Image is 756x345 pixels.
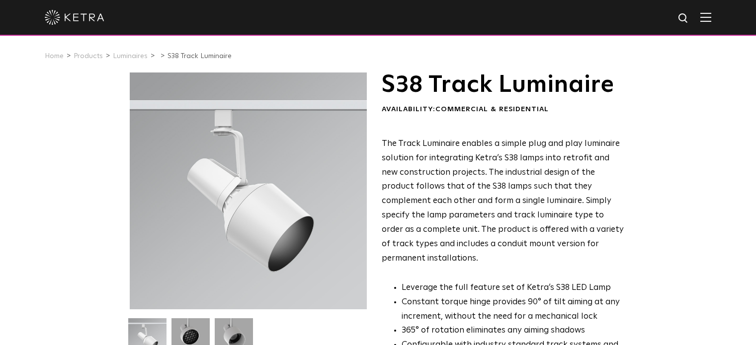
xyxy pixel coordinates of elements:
[45,10,104,25] img: ketra-logo-2019-white
[402,281,624,295] li: Leverage the full feature set of Ketra’s S38 LED Lamp
[168,53,232,60] a: S38 Track Luminaire
[113,53,148,60] a: Luminaires
[45,53,64,60] a: Home
[382,139,624,263] span: The Track Luminaire enables a simple plug and play luminaire solution for integrating Ketra’s S38...
[74,53,103,60] a: Products
[677,12,690,25] img: search icon
[435,106,549,113] span: Commercial & Residential
[700,12,711,22] img: Hamburger%20Nav.svg
[402,324,624,338] li: 365° of rotation eliminates any aiming shadows
[402,295,624,324] li: Constant torque hinge provides 90° of tilt aiming at any increment, without the need for a mechan...
[382,105,624,115] div: Availability:
[382,72,624,97] h1: S38 Track Luminaire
